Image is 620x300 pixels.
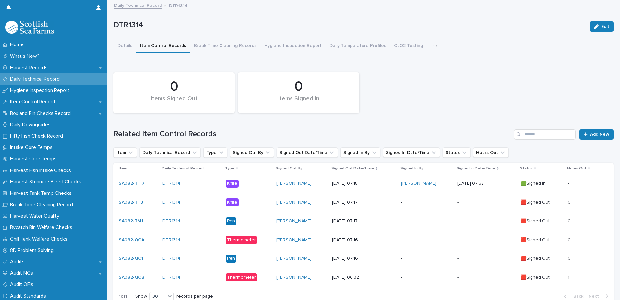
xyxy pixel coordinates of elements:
p: 🟥Signed Out [521,200,563,205]
p: - [401,275,452,280]
button: CLO2 Testing [390,40,427,53]
p: Bycatch Bin Welfare Checks [7,224,77,231]
p: Hygiene Inspection Report [7,87,75,94]
button: Details [113,40,136,53]
p: Break Time Cleaning Record [7,202,78,208]
div: Pen [226,217,236,225]
button: Signed In Date/Time [383,147,440,158]
p: Daily Downgrades [7,122,56,128]
a: SA082-TM1 [119,219,143,224]
p: - [401,237,452,243]
span: Edit [601,24,609,29]
div: 0 [249,79,348,95]
p: Daily Technical Record [162,165,204,172]
p: - [457,200,516,205]
p: 1 [568,273,571,280]
p: 🟥Signed Out [521,256,563,261]
tr: SA082-QCB DTR1314 Thermometer[PERSON_NAME] [DATE] 06:32--🟥Signed Out11 [113,268,614,287]
p: 🟥Signed Out [521,237,563,243]
p: 🟥Signed Out [521,275,563,280]
p: - [457,219,516,224]
a: DTR1314 [162,200,180,205]
button: Next [586,294,614,299]
p: 🟩Signed In [521,181,563,186]
p: 0 [568,217,572,224]
tr: SA082-QCA DTR1314 Thermometer[PERSON_NAME] [DATE] 07:16--🟥Signed Out00 [113,231,614,249]
button: Edit [590,21,614,32]
p: [DATE] 06:32 [332,275,396,280]
p: Harvest Fish Intake Checks [7,168,76,174]
span: Next [589,294,603,299]
span: Add New [590,132,609,137]
tr: SA082-QC1 DTR1314 Pen[PERSON_NAME] [DATE] 07:16--🟥Signed Out00 [113,249,614,268]
p: Audit Standards [7,293,51,299]
a: [PERSON_NAME] [276,256,312,261]
a: SA082-TT 7 [119,181,145,186]
p: 0 [568,255,572,261]
a: [PERSON_NAME] [276,219,312,224]
a: SA082-TT3 [119,200,143,205]
div: Thermometer [226,273,257,281]
button: Status [443,147,471,158]
a: Add New [579,129,614,140]
p: - [401,219,452,224]
p: Show [135,294,147,299]
p: [DATE] 07:16 [332,256,396,261]
input: Search [514,129,576,140]
p: What's New? [7,53,45,59]
p: Harvest Stunner / Bleed Checks [7,179,87,185]
button: Signed In By [340,147,380,158]
p: Fifty Fish Check Record [7,133,68,139]
span: Back [569,294,583,299]
div: Items Signed Out [125,95,224,109]
p: Harvest Tank Temp Checks [7,190,77,196]
p: Signed In Date/Time [457,165,495,172]
p: DTR1314 [169,2,187,9]
tr: SA082-TM1 DTR1314 Pen[PERSON_NAME] [DATE] 07:17--🟥Signed Out00 [113,212,614,231]
p: Signed Out Date/Time [331,165,374,172]
button: Hours Out [473,147,509,158]
p: [DATE] 07:17 [332,219,396,224]
p: Status [520,165,532,172]
p: 0 [568,236,572,243]
p: - [401,200,452,205]
button: Break Time Cleaning Records [190,40,260,53]
p: Daily Technical Record [7,76,65,82]
button: Daily Temperature Profiles [326,40,390,53]
p: Audit OFIs [7,281,39,288]
a: [PERSON_NAME] [276,237,312,243]
p: Intake Core Temps [7,144,58,151]
a: DTR1314 [162,219,180,224]
a: Daily Technical Record [114,1,162,9]
p: Box and Bin Checks Record [7,110,76,117]
div: Knife [226,180,239,188]
p: - [457,256,516,261]
button: Signed Out Date/Time [277,147,338,158]
p: [DATE] 07:16 [332,237,396,243]
p: [DATE] 07:18 [332,181,396,186]
p: Harvest Records [7,65,53,71]
a: [PERSON_NAME] [276,200,312,205]
p: - [568,180,570,186]
div: 30 [150,293,165,300]
button: Type [203,147,227,158]
tr: SA082-TT 7 DTR1314 Knife[PERSON_NAME] [DATE] 07:18[PERSON_NAME] [DATE] 07:52🟩Signed In-- [113,174,614,193]
a: DTR1314 [162,237,180,243]
p: Signed Out By [276,165,302,172]
a: DTR1314 [162,256,180,261]
p: Chill Tank Welfare Checks [7,236,73,242]
p: - [457,275,516,280]
p: Audit NCs [7,270,38,276]
p: 8D Problem Solving [7,247,59,254]
a: DTR1314 [162,275,180,280]
p: Item [119,165,127,172]
p: Type [225,165,234,172]
p: Item Control Record [7,99,60,105]
button: Daily Technical Record [139,147,201,158]
div: Knife [226,198,239,206]
a: SA082-QCA [119,237,144,243]
a: DTR1314 [162,181,180,186]
p: Signed In By [400,165,423,172]
tr: SA082-TT3 DTR1314 Knife[PERSON_NAME] [DATE] 07:17--🟥Signed Out00 [113,193,614,212]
